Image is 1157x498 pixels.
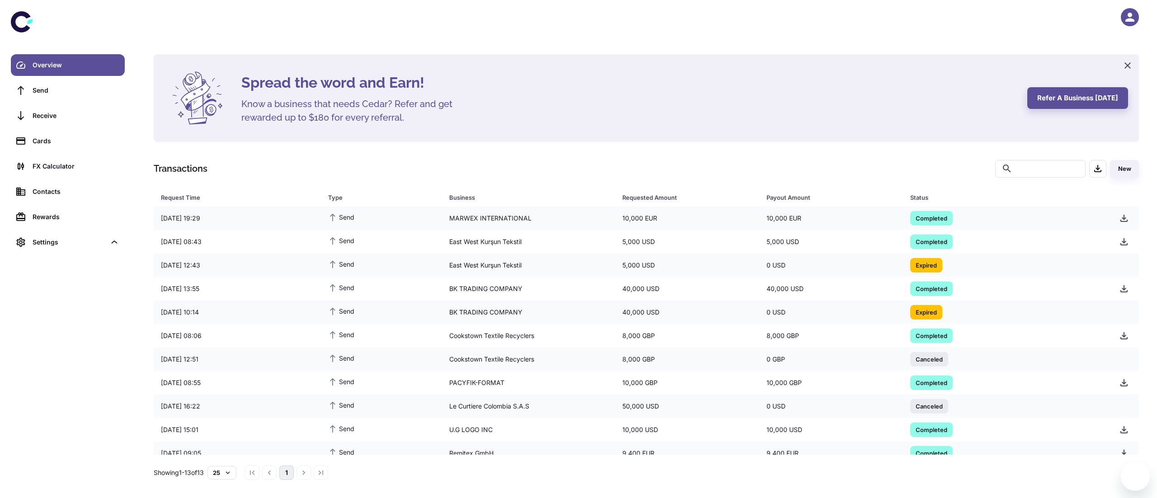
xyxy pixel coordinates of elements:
[759,421,903,438] div: 10,000 USD
[615,304,759,321] div: 40,000 USD
[442,280,615,297] div: BK TRADING COMPANY
[910,191,1101,204] span: Status
[328,259,354,269] span: Send
[910,237,953,246] span: Completed
[910,191,1090,204] div: Status
[328,212,354,222] span: Send
[615,398,759,415] div: 50,000 USD
[154,421,321,438] div: [DATE] 15:01
[328,376,354,386] span: Send
[328,423,354,433] span: Send
[328,353,354,363] span: Send
[161,191,306,204] div: Request Time
[33,161,119,171] div: FX Calculator
[910,401,948,410] span: Canceled
[11,231,125,253] div: Settings
[154,210,321,227] div: [DATE] 19:29
[11,206,125,228] a: Rewards
[11,155,125,177] a: FX Calculator
[615,351,759,368] div: 8,000 GBP
[1110,160,1139,178] button: New
[759,351,903,368] div: 0 GBP
[1027,87,1128,109] button: Refer a business [DATE]
[622,191,756,204] span: Requested Amount
[442,421,615,438] div: U.G LOGO INC
[33,237,106,247] div: Settings
[33,212,119,222] div: Rewards
[910,307,942,316] span: Expired
[328,191,427,204] div: Type
[759,327,903,344] div: 8,000 GBP
[442,304,615,321] div: BK TRADING COMPANY
[759,280,903,297] div: 40,000 USD
[442,445,615,462] div: Remitex GmbH
[161,191,317,204] span: Request Time
[33,111,119,121] div: Receive
[11,54,125,76] a: Overview
[154,468,204,478] p: Showing 1-13 of 13
[207,466,236,479] button: 25
[759,233,903,250] div: 5,000 USD
[11,80,125,101] a: Send
[154,233,321,250] div: [DATE] 08:43
[910,378,953,387] span: Completed
[615,374,759,391] div: 10,000 GBP
[910,213,953,222] span: Completed
[910,425,953,434] span: Completed
[11,181,125,202] a: Contacts
[442,398,615,415] div: Le Curtiere Colombia S.A.S
[759,210,903,227] div: 10,000 EUR
[759,304,903,321] div: 0 USD
[910,354,948,363] span: Canceled
[615,327,759,344] div: 8,000 GBP
[910,448,953,457] span: Completed
[33,60,119,70] div: Overview
[11,130,125,152] a: Cards
[615,421,759,438] div: 10,000 USD
[759,398,903,415] div: 0 USD
[442,374,615,391] div: PACYFIK-FORMAT
[442,351,615,368] div: Cookstown Textile Recyclers
[328,191,438,204] span: Type
[241,97,467,124] h5: Know a business that needs Cedar? Refer and get rewarded up to $180 for every referral.
[615,210,759,227] div: 10,000 EUR
[442,233,615,250] div: East West Kurşun Tekstil
[615,257,759,274] div: 5,000 USD
[241,72,1016,94] h4: Spread the word and Earn!
[154,304,321,321] div: [DATE] 10:14
[154,351,321,368] div: [DATE] 12:51
[11,105,125,127] a: Receive
[615,280,759,297] div: 40,000 USD
[154,374,321,391] div: [DATE] 08:55
[622,191,744,204] div: Requested Amount
[154,398,321,415] div: [DATE] 16:22
[154,445,321,462] div: [DATE] 09:05
[244,465,329,480] nav: pagination navigation
[154,280,321,297] div: [DATE] 13:55
[615,233,759,250] div: 5,000 USD
[759,257,903,274] div: 0 USD
[154,162,207,175] h1: Transactions
[328,329,354,339] span: Send
[759,445,903,462] div: 9,400 EUR
[154,327,321,344] div: [DATE] 08:06
[767,191,900,204] span: Payout Amount
[279,465,294,480] button: page 1
[328,447,354,457] span: Send
[33,187,119,197] div: Contacts
[910,284,953,293] span: Completed
[442,210,615,227] div: MARWEX INTERNATIONAL
[767,191,888,204] div: Payout Amount
[910,331,953,340] span: Completed
[910,260,942,269] span: Expired
[33,85,119,95] div: Send
[442,257,615,274] div: East West Kurşun Tekstil
[328,306,354,316] span: Send
[442,327,615,344] div: Cookstown Textile Recyclers
[328,282,354,292] span: Send
[328,235,354,245] span: Send
[154,257,321,274] div: [DATE] 12:43
[1121,462,1150,491] iframe: Button to launch messaging window
[328,400,354,410] span: Send
[33,136,119,146] div: Cards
